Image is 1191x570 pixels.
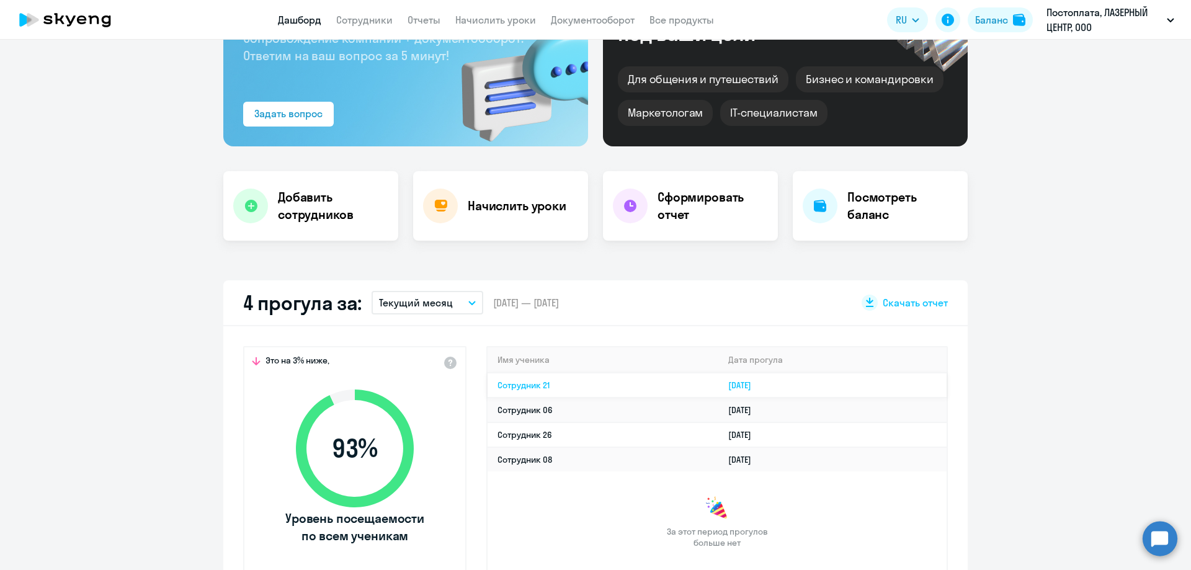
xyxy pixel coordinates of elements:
a: [DATE] [728,380,761,391]
a: Сотрудник 21 [497,380,550,391]
h2: 4 прогула за: [243,290,362,315]
img: balance [1013,14,1025,26]
th: Дата прогула [718,347,947,373]
a: Все продукты [649,14,714,26]
button: Задать вопрос [243,102,334,127]
span: За этот период прогулов больше нет [665,526,769,548]
a: Дашборд [278,14,321,26]
span: Уровень посещаемости по всем ученикам [283,510,426,545]
img: congrats [705,496,729,521]
button: Постоплата, ЛАЗЕРНЫЙ ЦЕНТР, ООО [1040,5,1180,35]
div: Бизнес и командировки [796,66,943,92]
div: Курсы английского под ваши цели [618,2,830,44]
a: Документооборот [551,14,635,26]
span: RU [896,12,907,27]
h4: Сформировать отчет [658,189,768,223]
a: Отчеты [408,14,440,26]
button: Балансbalance [968,7,1033,32]
button: Текущий месяц [372,291,483,314]
span: Это на 3% ниже, [265,355,329,370]
img: bg-img [444,7,588,146]
h4: Посмотреть баланс [847,189,958,223]
a: Сотрудник 06 [497,404,553,416]
button: RU [887,7,928,32]
a: Сотрудники [336,14,393,26]
div: Задать вопрос [254,106,323,121]
span: [DATE] — [DATE] [493,296,559,309]
h4: Начислить уроки [468,197,566,215]
a: Сотрудник 26 [497,429,552,440]
div: Маркетологам [618,100,713,126]
a: [DATE] [728,429,761,440]
th: Имя ученика [488,347,718,373]
p: Текущий месяц [379,295,453,310]
span: Скачать отчет [883,296,948,309]
a: [DATE] [728,454,761,465]
div: Для общения и путешествий [618,66,788,92]
a: Начислить уроки [455,14,536,26]
a: [DATE] [728,404,761,416]
h4: Добавить сотрудников [278,189,388,223]
div: IT-специалистам [720,100,827,126]
p: Постоплата, ЛАЗЕРНЫЙ ЦЕНТР, ООО [1046,5,1162,35]
a: Сотрудник 08 [497,454,552,465]
div: Баланс [975,12,1008,27]
span: 93 % [283,434,426,463]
